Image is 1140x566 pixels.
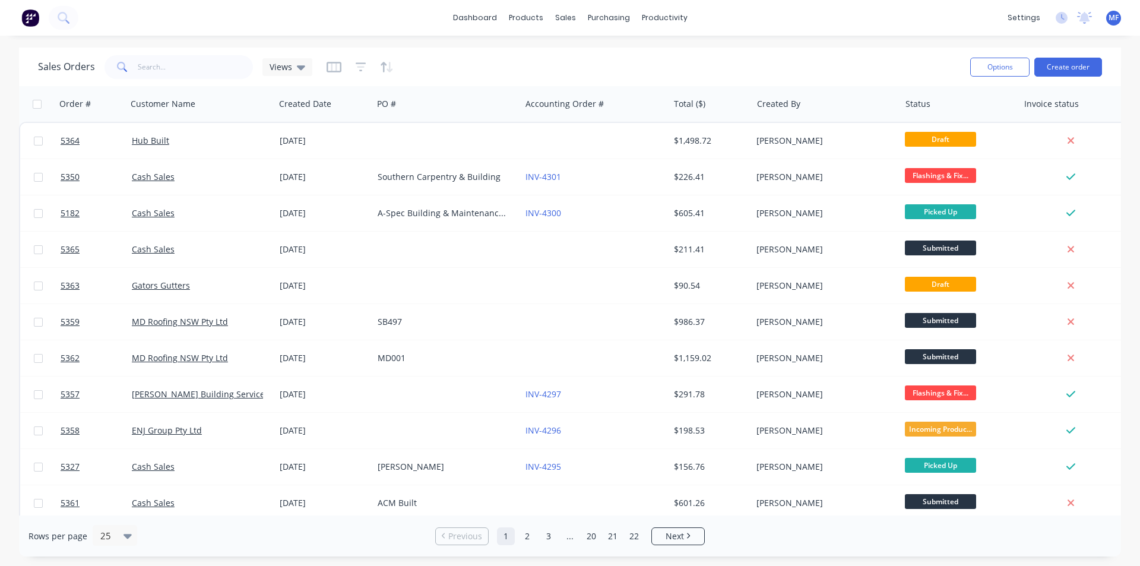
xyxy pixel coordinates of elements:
span: 5350 [61,171,80,183]
span: Next [666,530,684,542]
div: ACM Built [378,497,509,509]
div: Invoice status [1024,98,1079,110]
div: $1,159.02 [674,352,743,364]
div: MD001 [378,352,509,364]
div: [DATE] [280,244,368,255]
div: Southern Carpentry & Building [378,171,509,183]
span: Submitted [905,349,976,364]
div: [PERSON_NAME] [756,352,888,364]
div: [PERSON_NAME] [756,171,888,183]
a: 5362 [61,340,132,376]
a: 5359 [61,304,132,340]
div: [PERSON_NAME] [756,388,888,400]
a: MD Roofing NSW Pty Ltd [132,352,228,363]
div: Created Date [279,98,331,110]
a: dashboard [447,9,503,27]
div: products [503,9,549,27]
a: INV-4296 [525,425,561,436]
div: $601.26 [674,497,743,509]
div: PO # [377,98,396,110]
div: $90.54 [674,280,743,292]
a: INV-4300 [525,207,561,219]
a: [PERSON_NAME] Building Services [132,388,269,400]
span: Submitted [905,313,976,328]
div: [DATE] [280,280,368,292]
span: 5358 [61,425,80,437]
div: $226.41 [674,171,743,183]
div: $1,498.72 [674,135,743,147]
a: Page 1 is your current page [497,527,515,545]
div: $211.41 [674,244,743,255]
a: Gators Gutters [132,280,190,291]
div: [PERSON_NAME] [756,135,888,147]
div: purchasing [582,9,636,27]
span: 5327 [61,461,80,473]
a: 5182 [61,195,132,231]
div: [DATE] [280,316,368,328]
a: Cash Sales [132,461,175,472]
a: MD Roofing NSW Pty Ltd [132,316,228,327]
span: Previous [448,530,482,542]
span: 5359 [61,316,80,328]
button: Options [970,58,1030,77]
a: Page 20 [582,527,600,545]
span: Draft [905,277,976,292]
div: [DATE] [280,135,368,147]
div: $986.37 [674,316,743,328]
div: Customer Name [131,98,195,110]
a: Page 3 [540,527,558,545]
a: Hub Built [132,135,169,146]
div: SB497 [378,316,509,328]
div: [DATE] [280,171,368,183]
a: 5361 [61,485,132,521]
div: Total ($) [674,98,705,110]
span: Picked Up [905,204,976,219]
a: 5363 [61,268,132,303]
span: Submitted [905,494,976,509]
div: $198.53 [674,425,743,437]
a: Page 22 [625,527,643,545]
span: MF [1109,12,1119,23]
a: 5364 [61,123,132,159]
a: ENJ Group Pty Ltd [132,425,202,436]
a: Page 2 [518,527,536,545]
span: Flashings & Fix... [905,385,976,400]
div: $156.76 [674,461,743,473]
a: Cash Sales [132,207,175,219]
span: Picked Up [905,458,976,473]
a: 5358 [61,413,132,448]
div: Order # [59,98,91,110]
ul: Pagination [430,527,710,545]
a: 5350 [61,159,132,195]
div: [DATE] [280,388,368,400]
div: $291.78 [674,388,743,400]
span: 5365 [61,244,80,255]
div: [DATE] [280,207,368,219]
span: Draft [905,132,976,147]
div: [PERSON_NAME] [756,497,888,509]
div: [PERSON_NAME] [756,316,888,328]
span: 5357 [61,388,80,400]
div: A-Spec Building & Maintenance Services PTY LTD [378,207,509,219]
a: 5365 [61,232,132,267]
div: [PERSON_NAME] [756,461,888,473]
input: Search... [138,55,254,79]
span: 5364 [61,135,80,147]
div: [DATE] [280,352,368,364]
div: [PERSON_NAME] [756,244,888,255]
span: Flashings & Fix... [905,168,976,183]
img: Factory [21,9,39,27]
div: [DATE] [280,425,368,437]
a: 5357 [61,377,132,412]
a: Previous page [436,530,488,542]
a: INV-4297 [525,388,561,400]
span: Submitted [905,241,976,255]
div: sales [549,9,582,27]
div: [PERSON_NAME] [756,425,888,437]
a: INV-4301 [525,171,561,182]
a: Page 21 [604,527,622,545]
span: Incoming Produc... [905,422,976,437]
span: 5362 [61,352,80,364]
span: Rows per page [28,530,87,542]
div: Created By [757,98,800,110]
